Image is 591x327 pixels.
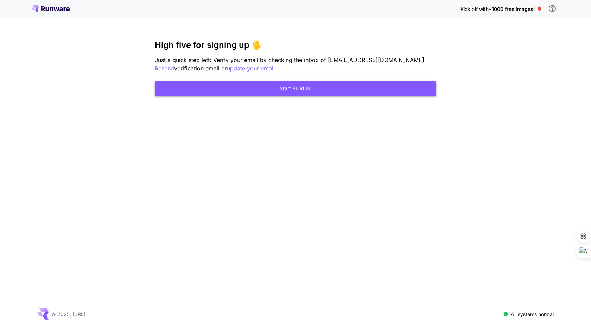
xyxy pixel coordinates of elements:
[460,6,489,12] span: Kick off with
[51,310,85,318] p: © 2025, [URL]
[545,1,559,16] button: In order to qualify for free credit, you need to sign up with a business email address and click ...
[174,65,227,72] span: verification email or
[489,6,542,12] span: ~1000 free images! 🎈
[511,310,554,318] p: All systems normal
[155,40,436,50] h3: High five for signing up 🖐️
[155,64,174,73] button: Resend
[155,56,424,63] span: Just a quick step left: Verify your email by checking the inbox of [EMAIL_ADDRESS][DOMAIN_NAME]
[155,81,436,96] button: Start Building
[227,64,277,73] button: update your email.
